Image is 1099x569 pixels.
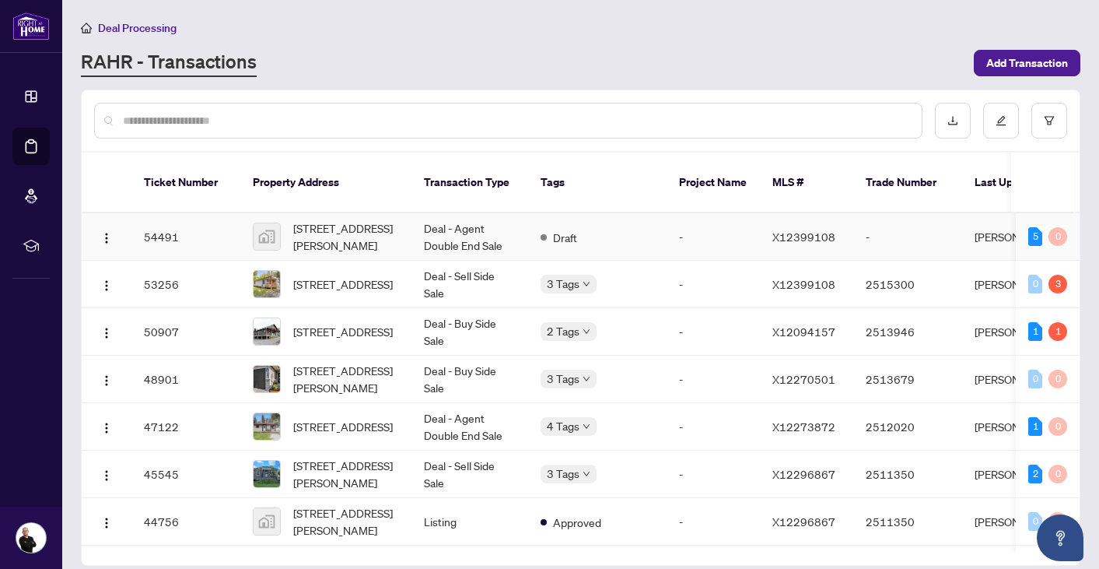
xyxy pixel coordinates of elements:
td: Deal - Buy Side Sale [411,308,528,356]
td: Deal - Buy Side Sale [411,356,528,403]
img: Logo [100,232,113,244]
button: Open asap [1037,515,1083,561]
td: - [667,261,760,308]
th: Ticket Number [131,153,240,213]
span: Add Transaction [986,51,1068,76]
span: [STREET_ADDRESS][PERSON_NAME] [293,504,399,539]
button: Add Transaction [974,50,1080,76]
th: Transaction Type [411,153,528,213]
button: Logo [94,319,119,344]
span: X12094157 [772,325,835,339]
td: Deal - Sell Side Sale [411,451,528,498]
img: thumbnail-img [254,461,280,487]
span: download [947,115,958,126]
td: [PERSON_NAME] [962,356,1079,403]
span: 3 Tags [547,275,579,293]
button: download [935,103,971,139]
td: Listing [411,498,528,546]
img: Logo [100,327,113,339]
a: RAHR - Transactions [81,49,257,77]
span: down [583,328,590,335]
th: Tags [528,153,667,213]
span: X12296867 [772,515,835,529]
span: home [81,23,92,33]
span: 3 Tags [547,370,579,388]
img: Logo [100,422,113,434]
div: 0 [1028,275,1042,293]
button: Logo [94,414,119,439]
td: 2512020 [853,403,962,451]
span: [STREET_ADDRESS][PERSON_NAME] [293,457,399,491]
span: [STREET_ADDRESS] [293,323,393,340]
span: edit [996,115,1006,126]
td: - [667,403,760,451]
img: Logo [100,374,113,387]
td: 48901 [131,356,240,403]
td: [PERSON_NAME] [962,498,1079,546]
td: 44756 [131,498,240,546]
span: Draft [553,229,577,246]
td: - [853,213,962,261]
img: Logo [100,517,113,529]
button: edit [983,103,1019,139]
th: Property Address [240,153,411,213]
td: - [667,213,760,261]
td: 2513946 [853,308,962,356]
th: Last Updated By [962,153,1079,213]
span: 3 Tags [547,465,579,483]
span: X12270501 [772,372,835,386]
th: Project Name [667,153,760,213]
img: thumbnail-img [254,508,280,535]
th: Trade Number [853,153,962,213]
span: 2 Tags [547,322,579,340]
td: 53256 [131,261,240,308]
td: [PERSON_NAME] [962,308,1079,356]
span: down [583,280,590,288]
td: Deal - Sell Side Sale [411,261,528,308]
td: Deal - Agent Double End Sale [411,213,528,261]
span: X12399108 [772,230,835,244]
div: 0 [1028,512,1042,531]
td: [PERSON_NAME] [962,403,1079,451]
td: - [667,356,760,403]
div: 0 [1048,417,1067,436]
td: 2511350 [853,498,962,546]
div: 2 [1028,465,1042,483]
span: Deal Processing [98,21,177,35]
span: X12296867 [772,467,835,481]
span: filter [1044,115,1055,126]
span: down [583,423,590,430]
img: Logo [100,279,113,292]
div: 0 [1048,370,1067,388]
span: [STREET_ADDRESS][PERSON_NAME] [293,362,399,396]
span: 4 Tags [547,417,579,435]
td: - [667,308,760,356]
div: 0 [1028,370,1042,388]
div: 5 [1028,227,1042,246]
button: Logo [94,224,119,249]
div: 1 [1048,322,1067,341]
img: thumbnail-img [254,223,280,250]
span: X12273872 [772,420,835,434]
td: [PERSON_NAME] [962,213,1079,261]
span: down [583,375,590,383]
td: 2511350 [853,451,962,498]
td: [PERSON_NAME] [962,261,1079,308]
img: thumbnail-img [254,366,280,392]
td: 50907 [131,308,240,356]
span: [STREET_ADDRESS][PERSON_NAME] [293,220,399,254]
td: - [667,451,760,498]
img: thumbnail-img [254,413,280,440]
td: 54491 [131,213,240,261]
img: thumbnail-img [254,271,280,297]
td: - [667,498,760,546]
td: [PERSON_NAME] [962,451,1079,498]
div: 0 [1048,512,1067,531]
div: 0 [1048,227,1067,246]
td: Deal - Agent Double End Sale [411,403,528,451]
div: 3 [1048,275,1067,293]
button: filter [1031,103,1067,139]
button: Logo [94,462,119,486]
div: 0 [1048,465,1067,483]
button: Logo [94,367,119,392]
